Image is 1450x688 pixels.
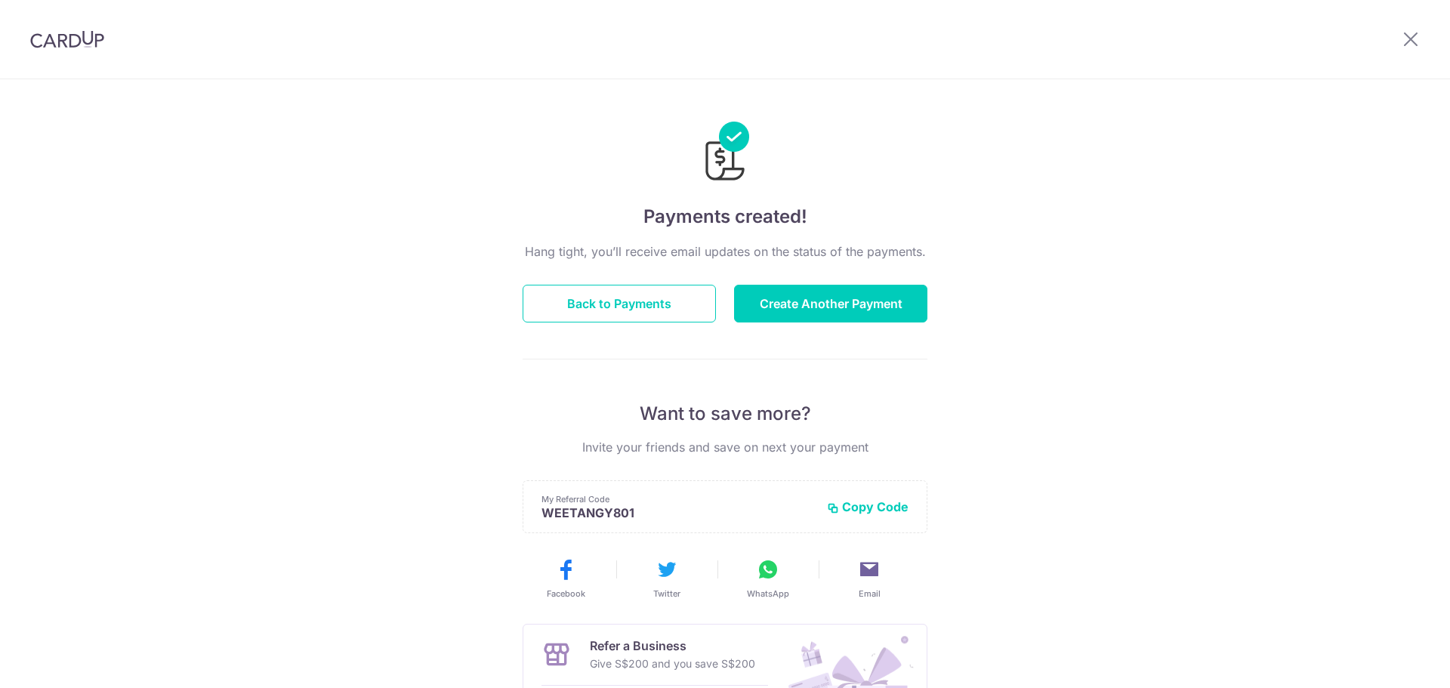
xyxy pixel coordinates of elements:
[541,493,815,505] p: My Referral Code
[622,557,711,600] button: Twitter
[723,557,813,600] button: WhatsApp
[590,637,755,655] p: Refer a Business
[859,588,881,600] span: Email
[523,203,927,230] h4: Payments created!
[523,242,927,261] p: Hang tight, you’ll receive email updates on the status of the payments.
[523,438,927,456] p: Invite your friends and save on next your payment
[827,499,909,514] button: Copy Code
[747,588,789,600] span: WhatsApp
[523,285,716,322] button: Back to Payments
[701,122,749,185] img: Payments
[541,505,815,520] p: WEETANGY801
[523,402,927,426] p: Want to save more?
[653,588,680,600] span: Twitter
[1353,643,1435,680] iframe: Opens a widget where you can find more information
[590,655,755,673] p: Give S$200 and you save S$200
[521,557,610,600] button: Facebook
[734,285,927,322] button: Create Another Payment
[825,557,914,600] button: Email
[547,588,585,600] span: Facebook
[30,30,104,48] img: CardUp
